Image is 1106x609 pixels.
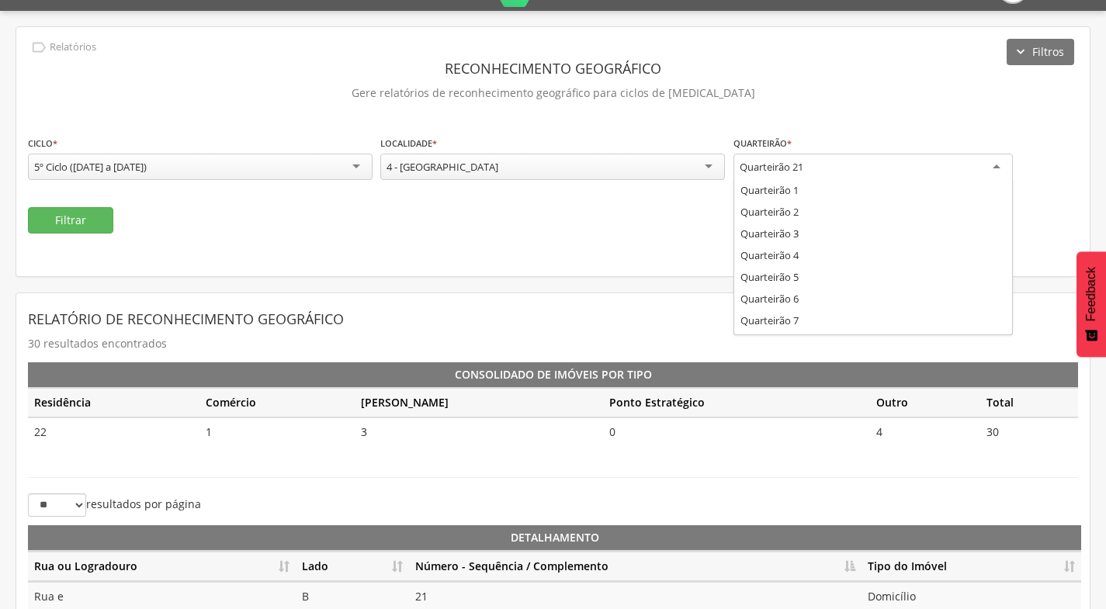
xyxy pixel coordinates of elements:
select: resultados por página [28,493,86,517]
th: Ponto Estratégico [603,388,870,417]
label: Quarteirão [733,137,792,150]
div: Quarteirão 6 [734,288,1012,310]
label: Ciclo [28,137,57,150]
i:  [30,39,47,56]
button: Filtros [1007,39,1074,65]
th: Detalhamento [28,525,1081,552]
div: Quarteirão 4 [734,244,1012,266]
div: 5º Ciclo ([DATE] a [DATE]) [34,160,147,174]
td: 22 [28,417,199,446]
div: Quarteirão 7 [734,310,1012,331]
th: Rua ou Logradouro: Ordenar colunas de forma ascendente [28,552,296,582]
p: 30 resultados encontrados [28,333,1078,355]
label: Localidade [380,137,437,150]
td: 4 [870,417,979,446]
div: Quarteirão 2 [734,201,1012,223]
div: Quarteirão 5 [734,266,1012,288]
p: Gere relatórios de reconhecimento geográfico para ciclos de [MEDICAL_DATA] [28,82,1078,104]
button: Feedback - Mostrar pesquisa [1077,251,1106,357]
th: Residência [28,388,199,417]
th: Total [980,388,1078,417]
div: 4 - [GEOGRAPHIC_DATA] [387,160,498,174]
label: resultados por página [28,493,201,517]
div: Quarteirão 21 [740,160,803,174]
td: 1 [199,417,355,446]
td: 30 [980,417,1078,446]
header: Reconhecimento Geográfico [28,54,1078,82]
td: 0 [603,417,870,446]
span: Feedback [1084,267,1098,321]
th: Outro [870,388,979,417]
button: Filtrar [28,207,113,234]
th: Lado: Ordenar colunas de forma ascendente [296,552,409,582]
div: Quarteirão 3 [734,223,1012,244]
th: [PERSON_NAME] [355,388,603,417]
div: Quarteirão 8 [734,331,1012,353]
th: Comércio [199,388,355,417]
div: Quarteirão 1 [734,179,1012,201]
th: Consolidado de Imóveis por Tipo [28,362,1078,388]
td: 3 [355,417,603,446]
p: Relatórios [50,41,96,54]
header: Relatório de Reconhecimento Geográfico [28,305,1078,333]
th: Número - Sequência / Complemento: Ordenar colunas de forma descendente [409,552,862,582]
th: Tipo do Imóvel: Ordenar colunas de forma ascendente [862,552,1081,582]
